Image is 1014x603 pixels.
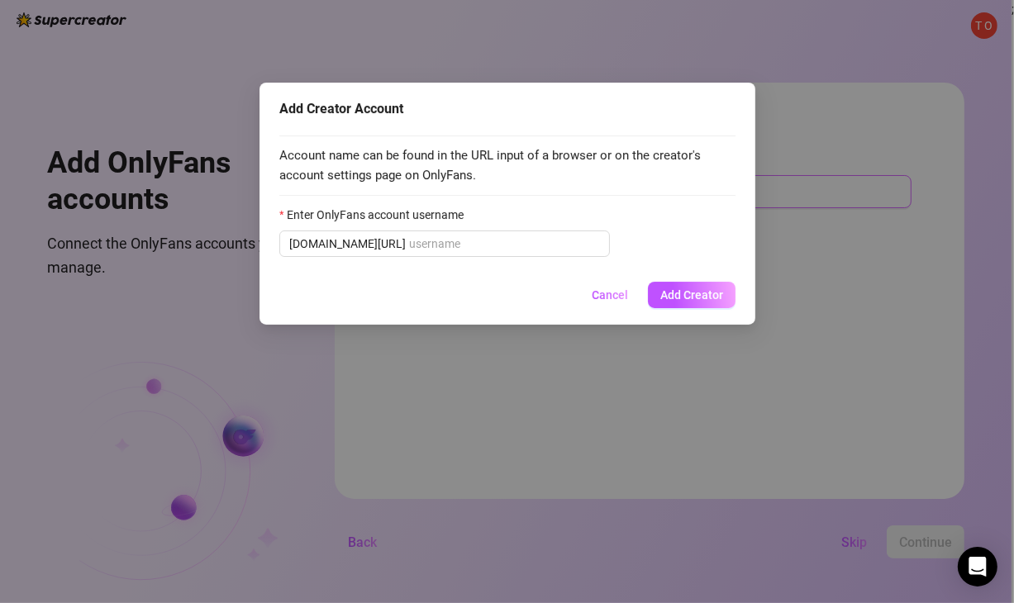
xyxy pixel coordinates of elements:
div: Add Creator Account [279,99,736,119]
span: Cancel [592,288,628,301]
div: Open Intercom Messenger [958,547,997,586]
button: Add Creator [648,282,736,308]
input: Enter OnlyFans account username [409,235,600,253]
label: Enter OnlyFans account username [279,206,474,224]
span: Account name can be found in the URL input of a browser or on the creator's account settings page... [279,146,736,185]
span: Add Creator [660,288,723,301]
button: Cancel [578,282,641,308]
span: [DOMAIN_NAME][URL] [289,235,406,253]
